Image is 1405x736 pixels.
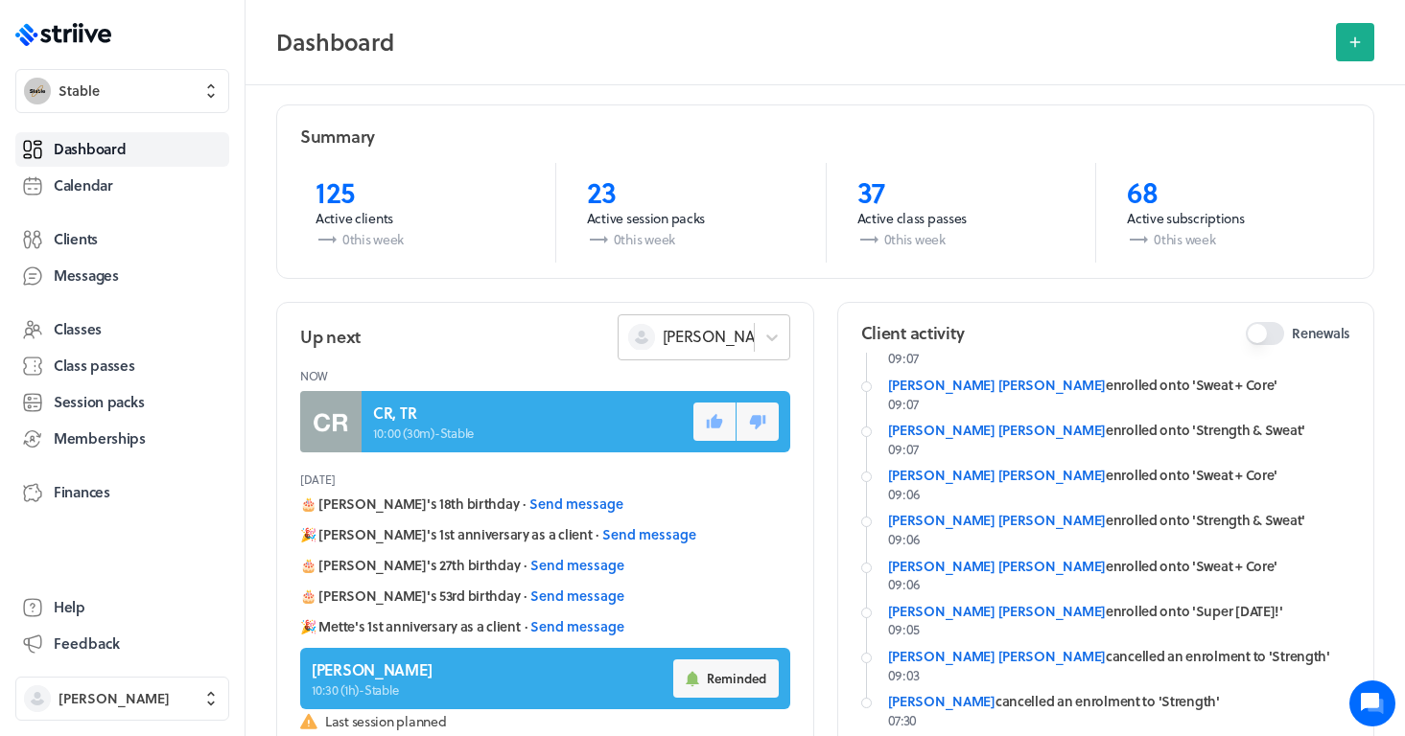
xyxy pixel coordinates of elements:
div: cancelled an enrolment to 'Strength' [888,692,1351,711]
a: [PERSON_NAME] [PERSON_NAME] [888,420,1106,440]
a: [PERSON_NAME] [PERSON_NAME] [888,465,1106,485]
p: 0 this week [587,228,795,251]
button: Reminded [673,659,779,698]
h2: Dashboard [276,23,1324,61]
a: Classes [15,312,229,347]
span: Classes [54,319,102,339]
a: [PERSON_NAME] [PERSON_NAME] [888,601,1106,621]
span: Dashboard [54,139,126,159]
p: Active clients [316,209,525,228]
header: [DATE] [300,464,790,494]
span: Stable [59,81,100,101]
p: 0 this week [1127,228,1335,251]
p: 09:06 [888,530,1351,549]
a: 37Active class passes0this week [826,163,1096,263]
div: 🎂 [PERSON_NAME]'s 18th birthday [300,494,790,514]
p: 09:06 [888,485,1351,504]
span: Finances [54,482,110,502]
button: Send message [529,494,623,514]
div: 🎉 Mette's 1st anniversary as a client [300,617,790,636]
a: Help [15,590,229,625]
div: enrolled onto 'Strength & Sweat' [888,511,1351,530]
h2: Client activity [861,321,965,345]
h2: Up next [300,325,361,349]
p: 07:30 [888,711,1351,730]
span: · [523,494,526,514]
a: Dashboard [15,132,229,167]
a: 68Active subscriptions0this week [1095,163,1366,263]
span: · [524,586,527,606]
iframe: gist-messenger-bubble-iframe [1349,680,1395,726]
header: Now [300,360,790,391]
button: StableStable [15,69,229,113]
img: Stable [24,78,51,104]
a: [PERSON_NAME] [PERSON_NAME] [888,646,1106,666]
a: Session packs [15,385,229,420]
a: Calendar [15,169,229,203]
button: Send message [530,617,624,636]
a: [PERSON_NAME] [PERSON_NAME] [888,375,1106,395]
span: Renewals [1292,324,1350,343]
span: Session packs [54,392,144,412]
div: 🎂 [PERSON_NAME]'s 27th birthday [300,556,790,575]
a: Finances [15,475,229,510]
span: Help [54,597,85,617]
p: 09:07 [888,440,1351,459]
input: Search articles [56,330,342,368]
h2: Summary [300,125,375,149]
h1: Hi [PERSON_NAME] [29,93,355,124]
button: Renewals [1246,322,1284,345]
span: New conversation [124,235,230,250]
span: Last session planned [325,712,790,731]
p: Active session packs [587,209,795,228]
p: 09:03 [888,666,1351,685]
div: enrolled onto 'Sweat + Core' [888,466,1351,485]
p: 0 this week [857,228,1065,251]
a: Messages [15,259,229,293]
a: [PERSON_NAME] [888,691,995,711]
span: Reminded [707,670,766,687]
span: Memberships [54,428,146,448]
div: cancelled an enrolment to 'Strength' [888,647,1351,666]
span: · [596,525,598,544]
button: Feedback [15,627,229,661]
div: enrolled onto 'Sweat + Core' [888,557,1351,576]
span: Feedback [54,633,120,654]
span: Calendar [54,175,113,195]
p: Active class passes [857,209,1065,228]
p: 23 [587,174,795,209]
span: [PERSON_NAME] [59,689,170,708]
a: Class passes [15,349,229,383]
p: 09:07 [888,349,1351,368]
div: enrolled onto 'Strength & Sweat' [888,421,1351,440]
a: [PERSON_NAME] [PERSON_NAME] [888,510,1106,530]
a: Memberships [15,422,229,456]
span: · [524,556,527,575]
span: Clients [54,229,98,249]
div: 🎉 [PERSON_NAME]'s 1st anniversary as a client [300,525,790,544]
h2: We're here to help. Ask us anything! [29,127,355,189]
p: 09:05 [888,620,1351,639]
p: 0 this week [316,228,525,251]
a: [PERSON_NAME] [PERSON_NAME] [888,556,1106,576]
button: Send message [530,586,624,606]
p: 37 [857,174,1065,209]
div: enrolled onto 'Sweat + Core' [888,376,1351,395]
p: Active subscriptions [1127,209,1335,228]
button: New conversation [30,223,354,262]
span: · [525,617,527,636]
button: [PERSON_NAME] [15,677,229,721]
a: Clients [15,222,229,257]
a: 125Active clients0this week [285,163,555,263]
p: Find an answer quickly [26,298,358,321]
span: Messages [54,265,119,286]
a: 23Active session packs0this week [555,163,826,263]
span: [PERSON_NAME] [663,326,782,347]
div: enrolled onto 'Super [DATE]!' [888,602,1351,621]
p: 09:06 [888,575,1351,594]
p: 68 [1127,174,1335,209]
button: Send message [602,525,696,544]
button: Send message [530,556,624,575]
span: Class passes [54,356,135,376]
div: 🎂 [PERSON_NAME]'s 53rd birthday [300,586,790,606]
